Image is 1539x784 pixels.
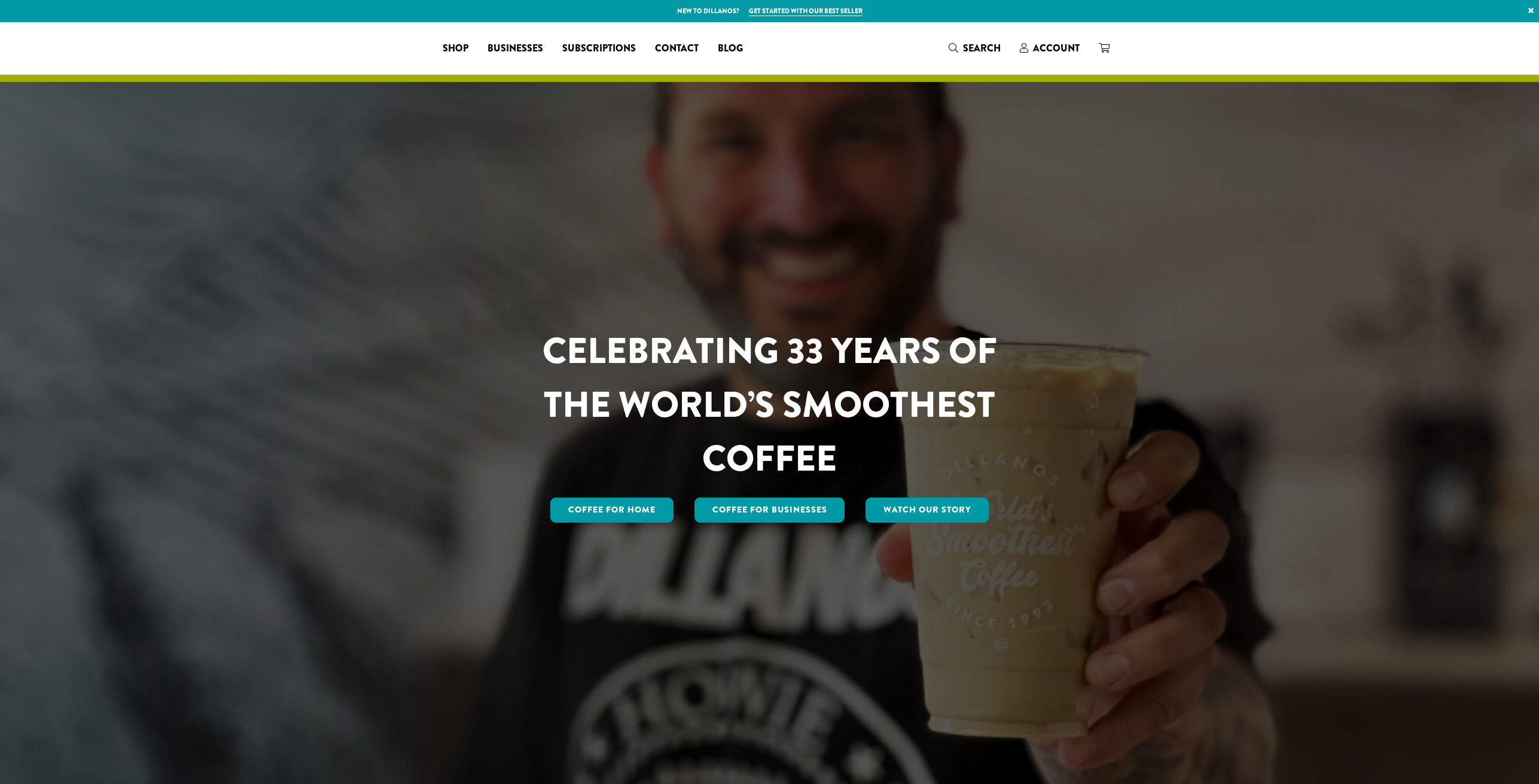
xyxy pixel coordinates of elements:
a: Coffee For Businesses [694,498,845,523]
span: Contact [655,41,699,56]
span: Account [1033,41,1080,55]
span: Subscriptions [562,41,636,56]
a: Coffee for Home [550,498,673,523]
a: Search [939,38,1010,58]
h1: CELEBRATING 33 YEARS OF THE WORLD’S SMOOTHEST COFFEE [507,324,1032,486]
a: Watch Our Story [866,498,989,523]
span: Businesses [487,41,543,56]
a: Shop [433,39,478,58]
span: Shop [443,41,468,56]
span: Search [963,41,1001,55]
span: Blog [718,41,743,56]
a: Get started with our best seller [749,6,863,16]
